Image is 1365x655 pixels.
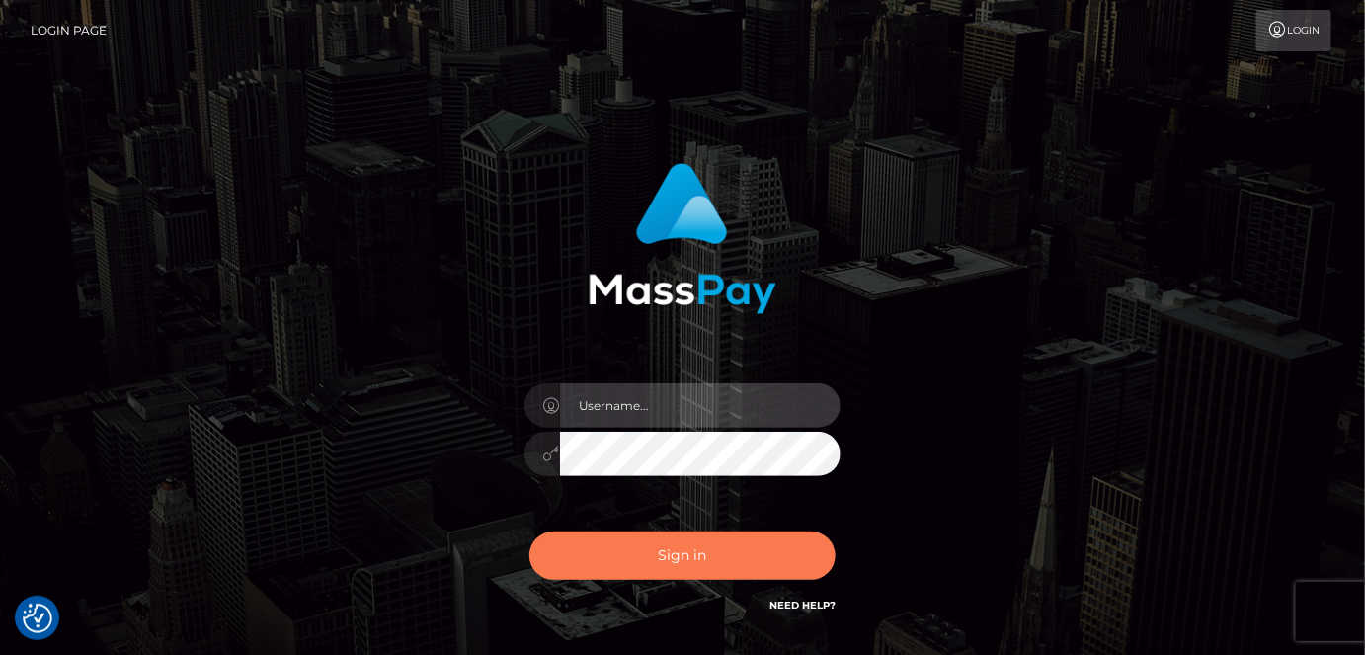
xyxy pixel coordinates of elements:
[529,532,836,580] button: Sign in
[769,599,836,612] a: Need Help?
[560,383,841,428] input: Username...
[589,163,776,314] img: MassPay Login
[23,604,52,633] img: Revisit consent button
[23,604,52,633] button: Consent Preferences
[1256,10,1331,51] a: Login
[31,10,107,51] a: Login Page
